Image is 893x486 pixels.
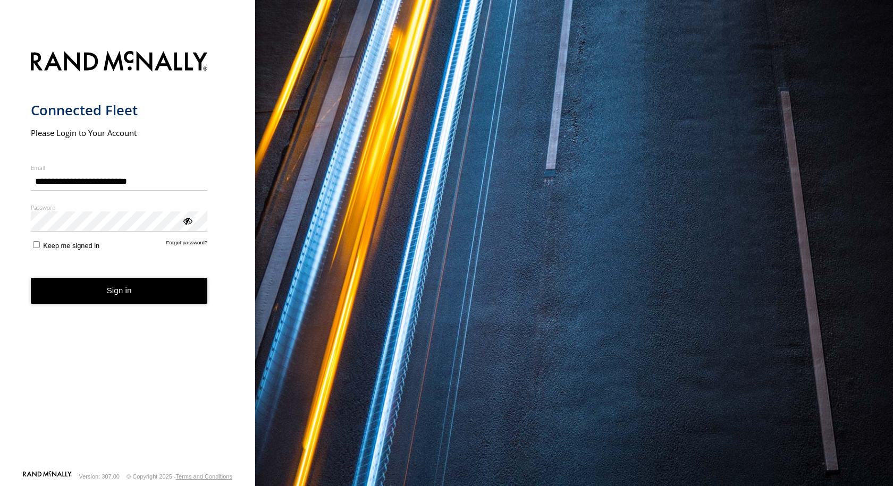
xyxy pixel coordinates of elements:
[166,240,208,250] a: Forgot password?
[23,471,72,482] a: Visit our Website
[31,164,208,172] label: Email
[176,473,232,480] a: Terms and Conditions
[31,45,225,470] form: main
[31,203,208,211] label: Password
[31,127,208,138] h2: Please Login to Your Account
[31,101,208,119] h1: Connected Fleet
[31,49,208,76] img: Rand McNally
[127,473,232,480] div: © Copyright 2025 -
[33,241,40,248] input: Keep me signed in
[182,215,192,226] div: ViewPassword
[43,242,99,250] span: Keep me signed in
[79,473,120,480] div: Version: 307.00
[31,278,208,304] button: Sign in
